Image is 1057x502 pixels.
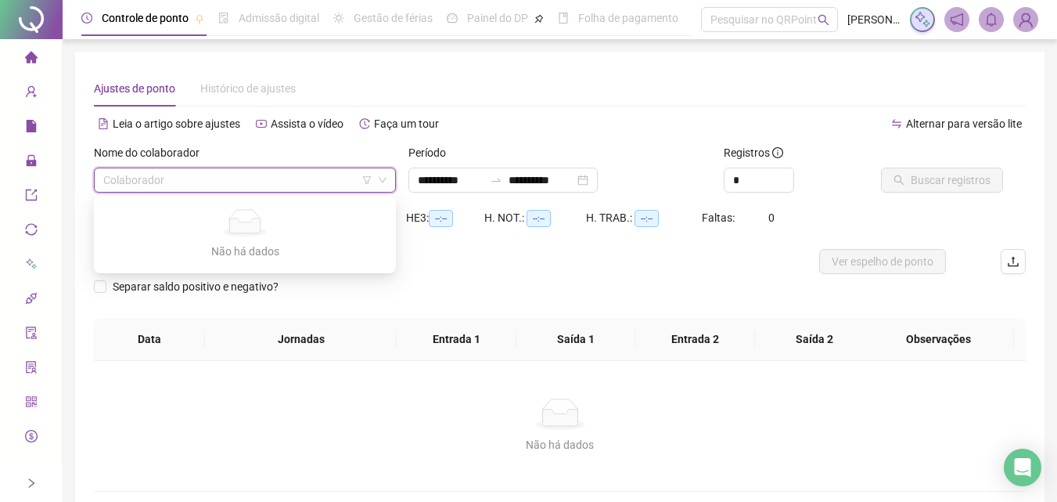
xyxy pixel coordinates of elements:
[25,423,38,454] span: dollar
[25,285,38,316] span: api
[1014,8,1037,31] img: 50702
[772,147,783,158] span: info-circle
[94,144,210,161] label: Nome do colaborador
[490,174,502,186] span: to
[881,168,1003,193] button: Buscar registros
[200,82,296,95] span: Histórico de ajustes
[1007,255,1019,268] span: upload
[891,118,902,129] span: swap
[25,44,38,75] span: home
[205,318,397,361] th: Jornadas
[271,117,343,130] span: Assista o vídeo
[467,12,528,24] span: Painel do DP
[113,117,240,130] span: Leia o artigo sobre ajustes
[819,249,946,274] button: Ver espelho de ponto
[362,175,372,185] span: filter
[847,11,901,28] span: [PERSON_NAME]
[724,144,783,161] span: Registros
[527,210,551,227] span: --:--
[768,211,775,224] span: 0
[25,113,38,144] span: file
[1004,449,1041,486] div: Open Intercom Messenger
[26,478,37,489] span: right
[875,330,1001,348] span: Observações
[25,354,38,385] span: solution
[914,11,931,28] img: sparkle-icon.fc2bf0ac1784a2077858766a79e2daf3.svg
[333,13,344,23] span: sun
[102,12,189,24] span: Controle de ponto
[374,117,439,130] span: Faça um tour
[25,147,38,179] span: lock
[113,243,377,260] div: Não há dados
[98,118,109,129] span: file-text
[429,210,453,227] span: --:--
[755,318,874,361] th: Saída 2
[25,182,38,213] span: export
[354,12,433,24] span: Gestão de férias
[586,209,703,227] div: H. TRAB.:
[702,211,737,224] span: Faltas:
[359,118,370,129] span: history
[578,12,678,24] span: Folha de pagamento
[94,318,205,361] th: Data
[113,436,1007,453] div: Não há dados
[635,210,659,227] span: --:--
[906,117,1022,130] span: Alternar para versão lite
[81,13,92,23] span: clock-circle
[408,144,456,161] label: Período
[25,320,38,351] span: audit
[534,14,544,23] span: pushpin
[195,14,204,23] span: pushpin
[484,209,586,227] div: H. NOT.:
[516,318,635,361] th: Saída 1
[239,12,319,24] span: Admissão digital
[984,13,998,27] span: bell
[25,457,38,489] span: info-circle
[218,13,229,23] span: file-done
[106,278,285,295] span: Separar saldo positivo e negativo?
[25,216,38,247] span: sync
[558,13,569,23] span: book
[950,13,964,27] span: notification
[447,13,458,23] span: dashboard
[256,118,267,129] span: youtube
[25,78,38,110] span: user-add
[862,318,1014,361] th: Observações
[818,14,829,26] span: search
[397,318,516,361] th: Entrada 1
[25,388,38,420] span: qrcode
[490,174,502,186] span: swap-right
[378,175,387,185] span: down
[635,318,754,361] th: Entrada 2
[406,209,484,227] div: HE 3:
[94,82,175,95] span: Ajustes de ponto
